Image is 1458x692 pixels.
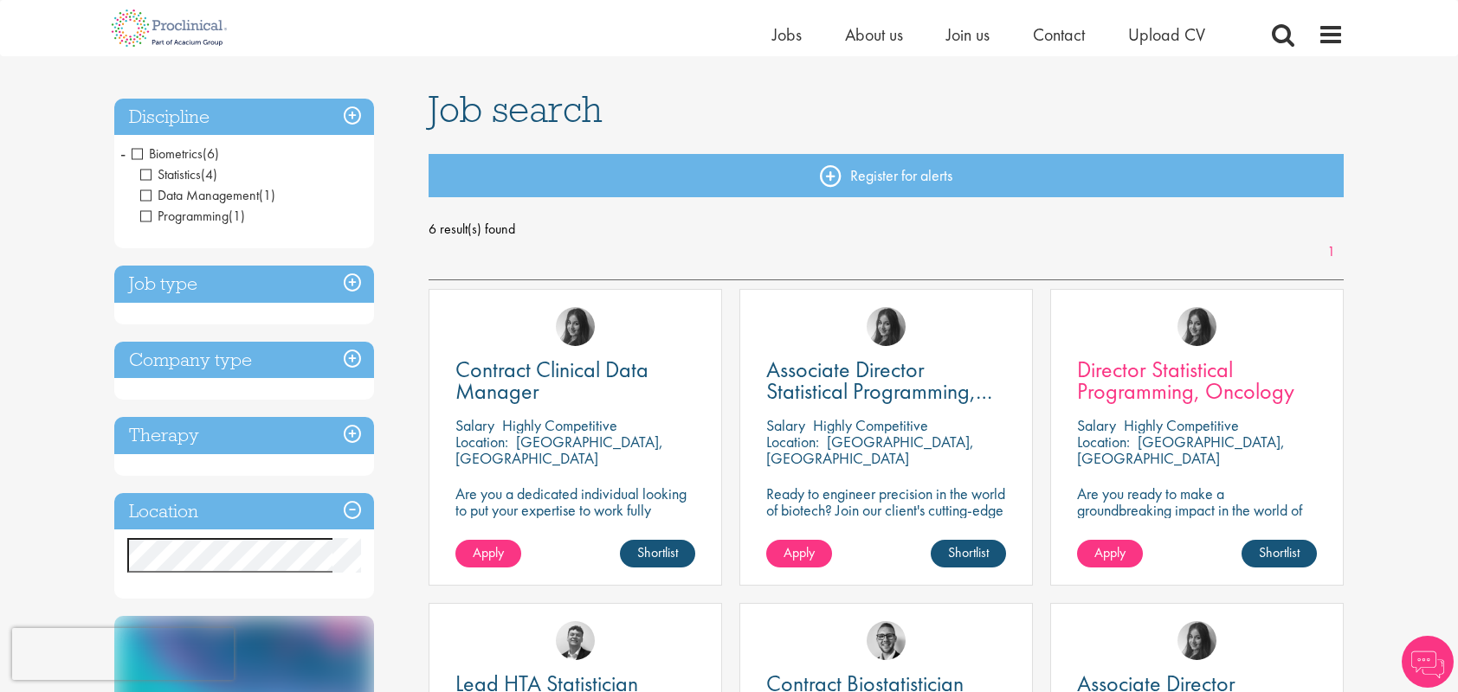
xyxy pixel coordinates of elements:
[1077,540,1143,567] a: Apply
[12,628,234,680] iframe: reCAPTCHA
[455,355,648,406] span: Contract Clinical Data Manager
[1242,540,1317,567] a: Shortlist
[502,415,617,435] p: Highly Competitive
[203,144,219,163] span: (6)
[114,417,374,454] h3: Therapy
[455,359,695,402] a: Contract Clinical Data Manager
[772,23,802,46] a: Jobs
[114,266,374,303] h3: Job type
[132,144,203,163] span: Biometrics
[114,99,374,136] h3: Discipline
[473,543,504,561] span: Apply
[140,186,275,204] span: Data Management
[766,432,974,468] p: [GEOGRAPHIC_DATA], [GEOGRAPHIC_DATA]
[140,207,229,225] span: Programming
[140,165,217,183] span: Statistics
[429,154,1345,197] a: Register for alerts
[120,140,126,166] span: -
[114,493,374,530] h3: Location
[1177,307,1216,346] img: Heidi Hennigan
[201,165,217,183] span: (4)
[766,540,832,567] a: Apply
[455,432,663,468] p: [GEOGRAPHIC_DATA], [GEOGRAPHIC_DATA]
[429,216,1345,242] span: 6 result(s) found
[766,359,1006,402] a: Associate Director Statistical Programming, Oncology
[766,415,805,435] span: Salary
[845,23,903,46] a: About us
[556,307,595,346] img: Heidi Hennigan
[455,540,521,567] a: Apply
[766,355,992,427] span: Associate Director Statistical Programming, Oncology
[455,415,494,435] span: Salary
[867,621,906,660] img: George Breen
[1077,355,1294,406] span: Director Statistical Programming, Oncology
[784,543,815,561] span: Apply
[1094,543,1126,561] span: Apply
[429,86,603,132] span: Job search
[140,165,201,183] span: Statistics
[620,540,695,567] a: Shortlist
[140,186,259,204] span: Data Management
[867,307,906,346] img: Heidi Hennigan
[1402,636,1454,688] img: Chatbot
[114,342,374,379] h3: Company type
[259,186,275,204] span: (1)
[229,207,245,225] span: (1)
[1077,485,1317,567] p: Are you ready to make a groundbreaking impact in the world of biotechnology? Join a growing compa...
[132,144,219,163] span: Biometrics
[766,432,819,452] span: Location:
[1077,432,1130,452] span: Location:
[1177,621,1216,660] img: Heidi Hennigan
[556,621,595,660] img: Tom Magenis
[1128,23,1205,46] a: Upload CV
[1033,23,1085,46] a: Contact
[455,432,508,452] span: Location:
[455,485,695,535] p: Are you a dedicated individual looking to put your expertise to work fully flexibly in a remote p...
[140,207,245,225] span: Programming
[813,415,928,435] p: Highly Competitive
[931,540,1006,567] a: Shortlist
[1077,432,1285,468] p: [GEOGRAPHIC_DATA], [GEOGRAPHIC_DATA]
[946,23,990,46] a: Join us
[1077,359,1317,402] a: Director Statistical Programming, Oncology
[766,485,1006,567] p: Ready to engineer precision in the world of biotech? Join our client's cutting-edge team and play...
[1077,415,1116,435] span: Salary
[1319,242,1344,262] a: 1
[1124,415,1239,435] p: Highly Competitive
